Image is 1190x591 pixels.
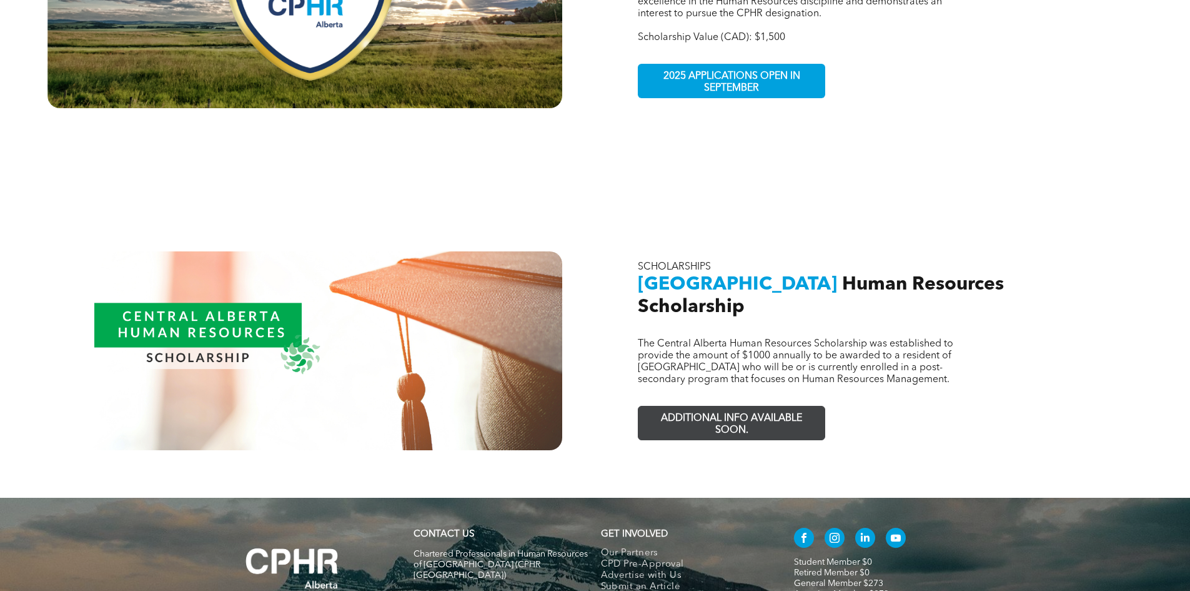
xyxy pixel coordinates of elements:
span: Scholarship Value (CAD): $1,500 [638,33,785,43]
span: The Central Alberta Human Resources Scholarship was established to provide the amount of $1000 an... [638,339,953,385]
span: GET INVOLVED [601,530,668,539]
a: Student Member $0 [794,558,872,567]
a: facebook [794,528,814,551]
a: Retired Member $0 [794,568,870,577]
a: Advertise with Us [601,570,768,582]
a: ADDITIONAL INFO AVAILABLE SOON. [638,406,825,440]
a: CONTACT US [414,530,474,539]
span: ADDITIONAL INFO AVAILABLE SOON. [640,407,823,443]
span: Chartered Professionals in Human Resources of [GEOGRAPHIC_DATA] (CPHR [GEOGRAPHIC_DATA]) [414,550,588,580]
a: linkedin [855,528,875,551]
a: instagram [825,528,845,551]
span: SCHOLARSHIPS [638,262,711,272]
a: General Member $273 [794,579,883,588]
span: Human Resources Scholarship [638,275,1004,316]
span: 2025 APPLICATIONS OPEN IN SEPTEMBER [640,64,823,101]
a: 2025 APPLICATIONS OPEN IN SEPTEMBER [638,64,825,98]
a: CPD Pre-Approval [601,559,768,570]
a: Our Partners [601,548,768,559]
span: [GEOGRAPHIC_DATA] [638,275,837,294]
a: youtube [886,528,906,551]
